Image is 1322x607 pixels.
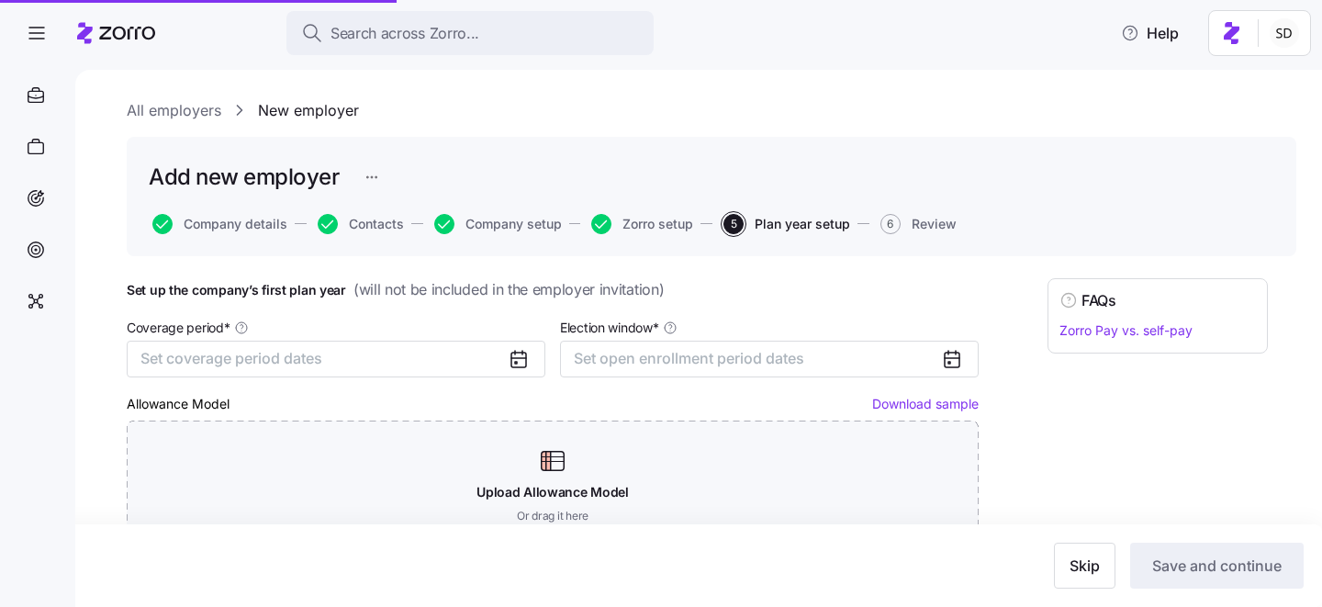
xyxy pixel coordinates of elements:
[1054,543,1115,589] button: Skip
[1130,543,1304,589] button: Save and continue
[127,394,230,414] label: Allowance Model
[314,214,404,234] a: Contacts
[286,11,654,55] button: Search across Zorro...
[622,218,693,230] span: Zorro setup
[1121,22,1179,44] span: Help
[877,214,957,234] a: 6Review
[353,278,664,301] span: ( will not be included in the employer invitation )
[880,214,957,234] button: 6Review
[127,341,545,377] button: Set coverage period dates
[258,99,359,122] a: New employer
[149,214,287,234] a: Company details
[330,22,479,45] span: Search across Zorro...
[127,319,230,337] span: Coverage period *
[588,214,693,234] a: Zorro setup
[184,218,287,230] span: Company details
[1059,322,1193,338] a: Zorro Pay vs. self-pay
[755,218,850,230] span: Plan year setup
[723,214,744,234] span: 5
[1070,555,1100,577] span: Skip
[574,349,804,367] span: Set open enrollment period dates
[912,218,957,230] span: Review
[1270,18,1299,48] img: 038087f1531ae87852c32fa7be65e69b
[318,214,404,234] button: Contacts
[149,163,339,191] h1: Add new employer
[127,99,221,122] a: All employers
[1106,15,1193,51] button: Help
[140,349,322,367] span: Set coverage period dates
[434,214,562,234] button: Company setup
[591,214,693,234] button: Zorro setup
[872,396,979,411] a: Download sample
[723,214,850,234] button: 5Plan year setup
[560,341,979,377] button: Set open enrollment period dates
[127,278,979,301] h1: Set up the company’s first plan year
[720,214,850,234] a: 5Plan year setup
[1152,555,1282,577] span: Save and continue
[465,218,562,230] span: Company setup
[349,218,404,230] span: Contacts
[1081,290,1116,311] h4: FAQs
[431,214,562,234] a: Company setup
[152,214,287,234] button: Company details
[880,214,901,234] span: 6
[560,319,659,337] span: Election window *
